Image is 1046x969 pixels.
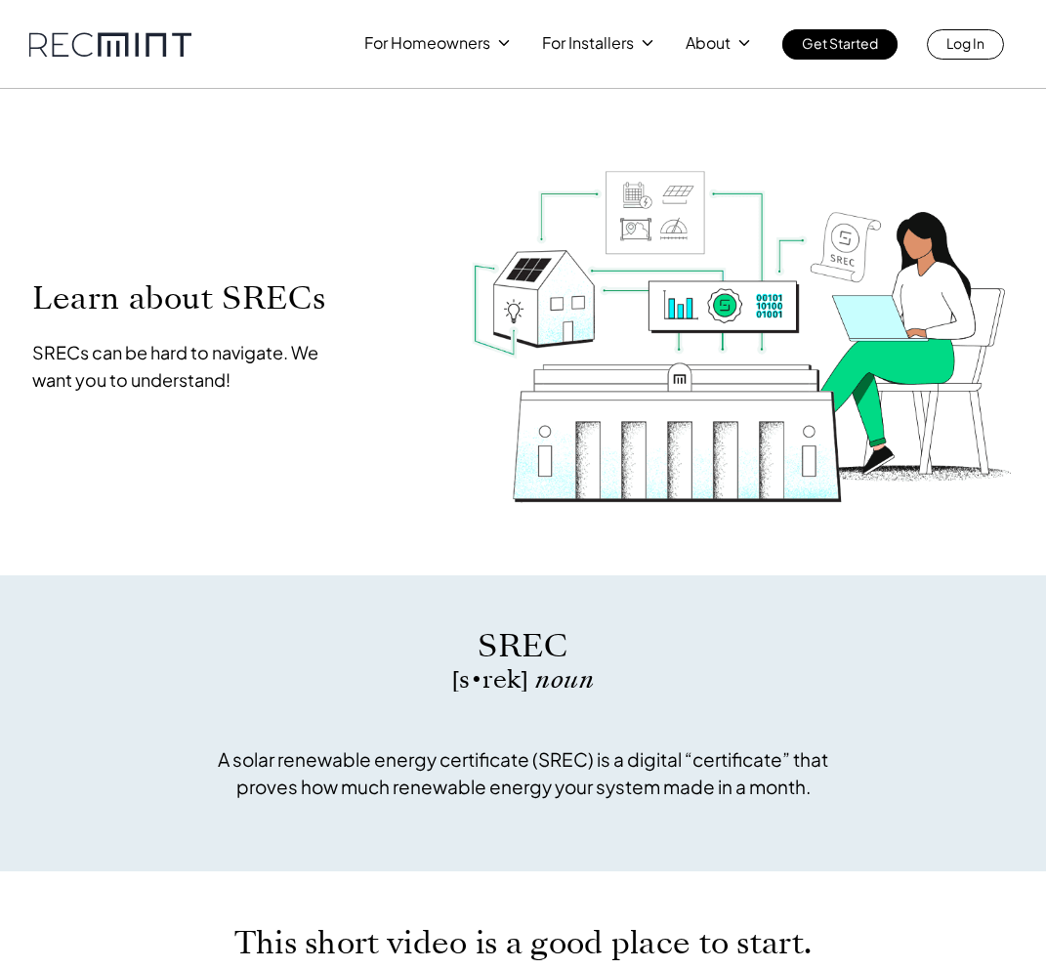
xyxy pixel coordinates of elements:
[206,624,841,668] p: SREC
[364,29,490,57] p: For Homeowners
[946,29,984,57] p: Log In
[542,29,634,57] p: For Installers
[686,29,731,57] p: About
[782,29,898,60] a: Get Started
[32,279,339,316] p: Learn about SRECs
[157,930,890,956] p: This short video is a good place to start.
[32,339,339,394] p: SRECs can be hard to navigate. We want you to understand!
[206,668,841,692] p: [s • rek]
[535,662,594,696] span: noun
[206,745,841,800] p: A solar renewable energy certificate (SREC) is a digital “certificate” that proves how much renew...
[802,29,878,57] p: Get Started
[927,29,1004,60] a: Log In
